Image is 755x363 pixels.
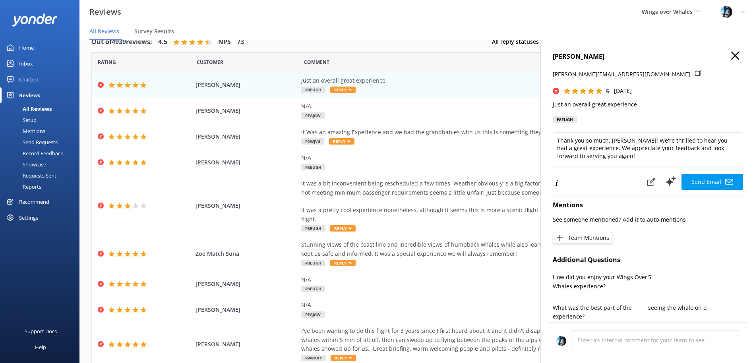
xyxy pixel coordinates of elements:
div: Reports [5,181,41,192]
h4: Mentions [553,200,743,210]
span: All reply statuses [492,37,544,46]
a: Requests Sent [5,170,79,181]
span: [PERSON_NAME] [196,201,297,210]
span: [PERSON_NAME] [196,132,297,141]
h3: Reviews [89,6,121,18]
p: How did you enjoy your Wings Over Whales experience? [553,273,648,291]
div: Home [19,40,34,56]
div: Stunning views of the coast line and incredible views of humpback whales while also learning a bi... [301,240,663,258]
div: P8EUGH [553,116,577,123]
div: N/A [301,102,663,111]
p: What was the best part of the experience? [553,303,648,321]
span: 5 [606,87,609,95]
div: It Was an amazing Experience and we had the grandbabies with us this is something they will never... [301,128,663,137]
a: Record Feedback [5,148,79,159]
div: Inbox [19,56,33,71]
h4: [PERSON_NAME] [553,52,743,62]
p: 5 [648,273,743,282]
span: All Reviews [89,27,119,35]
span: Reply [329,138,354,145]
h4: 73 [237,37,244,47]
img: 145-1635463833.jpg [720,6,732,18]
button: Send Email [681,174,743,190]
a: Reports [5,181,79,192]
span: [PERSON_NAME] [196,81,297,89]
a: Mentions [5,126,79,137]
div: All Reviews [5,103,52,114]
img: 145-1635463833.jpg [556,336,566,346]
div: N/A [301,153,663,162]
div: Showcase [5,159,46,170]
span: Reply [330,225,356,232]
p: See someone mentioned? Add it to auto-mentions [553,215,743,224]
div: Just an overall great experience [301,76,663,85]
span: Question [304,58,329,66]
p: Just an overall great experience [553,100,743,109]
span: P8EUGH [301,286,325,292]
span: Wings over Whales [642,8,693,15]
div: Mentions [5,126,45,137]
p: [PERSON_NAME][EMAIL_ADDRESS][DOMAIN_NAME] [553,70,690,79]
span: PEAJGW [301,311,325,318]
h4: 4.5 [158,37,167,47]
h4: Additional Questions [553,255,743,265]
span: P8EUGH [301,87,325,93]
a: All Reviews [5,103,79,114]
h4: NPS [218,37,231,47]
textarea: Thank you so much, [PERSON_NAME]! We're thrilled to hear you had a great experience. We appreciat... [553,132,743,168]
div: Send Requests [5,137,58,148]
span: Survey Results [134,27,174,35]
a: Showcase [5,159,79,170]
span: Date [98,58,116,66]
div: Settings [19,210,38,226]
div: Reviews [19,87,40,103]
div: Record Feedback [5,148,63,159]
div: I've been wanting to do this flight for 3 years since I first heard about it and it didn't disapp... [301,326,663,353]
span: P8EUGH [301,164,325,170]
span: P2WJV4 [301,138,324,145]
span: Reply [330,260,356,266]
span: P8EUGH [301,260,325,266]
a: Send Requests [5,137,79,148]
span: [PERSON_NAME] [196,340,297,349]
span: PEAJGW [301,112,325,119]
span: Reply [331,355,356,361]
span: Zoe Match Suna [196,249,297,258]
span: [PERSON_NAME] [196,158,297,167]
a: Setup [5,114,79,126]
h4: Out of 4939 reviews: [91,37,152,47]
div: Recommend [19,194,49,210]
div: Help [35,339,46,355]
button: Team Mentions [553,232,612,244]
div: Support Docs [25,323,57,339]
div: It was a bit inconvenient being rescheduled a few times. Weather obviously is a big factor but be... [301,179,663,224]
img: yonder-white-logo.png [12,14,58,27]
span: [PERSON_NAME] [196,305,297,314]
p: seeing the whale on q [648,303,743,312]
div: Requests Sent [5,170,56,181]
span: [PERSON_NAME] [196,280,297,288]
div: Chatbot [19,71,39,87]
p: [DATE] [614,87,632,95]
div: Setup [5,114,37,126]
span: [PERSON_NAME] [196,106,297,115]
span: Reply [330,87,356,93]
div: N/A [301,275,663,284]
button: Close [731,52,739,60]
div: N/A [301,301,663,309]
span: P8EUGH [301,225,325,232]
span: Date [197,58,223,66]
span: P9WXXY [301,355,326,361]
